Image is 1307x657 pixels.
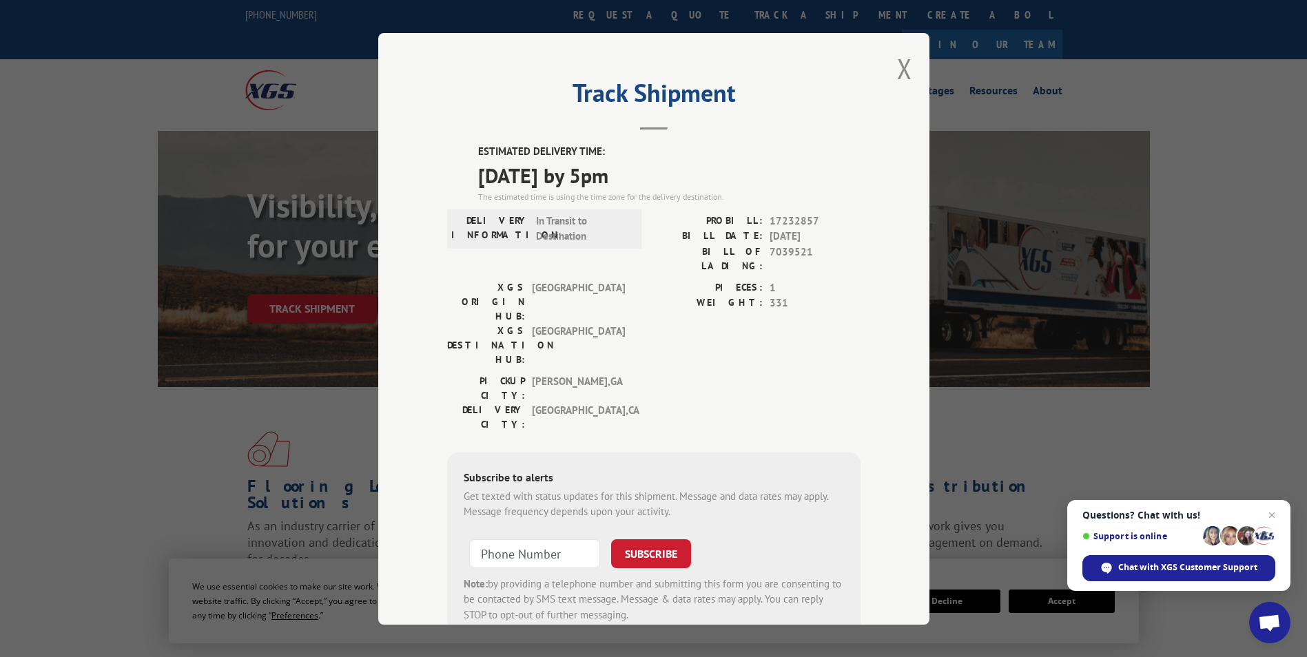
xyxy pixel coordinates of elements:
[532,402,625,431] span: [GEOGRAPHIC_DATA] , CA
[770,229,861,244] span: [DATE]
[478,159,861,190] span: [DATE] by 5pm
[464,468,844,488] div: Subscribe to alerts
[1082,555,1275,581] div: Chat with XGS Customer Support
[464,576,488,590] strong: Note:
[770,295,861,311] span: 331
[611,539,691,567] button: SUBSCRIBE
[478,190,861,202] div: The estimated time is using the time zone for the delivery destination.
[447,83,861,109] h2: Track Shipment
[654,295,763,311] label: WEIGHT:
[451,213,529,244] label: DELIVERY INFORMATION:
[654,229,763,244] label: BILL DATE:
[536,213,629,244] span: In Transit to Destination
[1082,531,1198,541] span: Support is online
[654,213,763,229] label: PROBILL:
[447,373,525,402] label: PICKUP CITY:
[447,402,525,431] label: DELIVERY CITY:
[1082,510,1275,521] span: Questions? Chat with us!
[469,539,600,567] input: Phone Number
[770,280,861,295] span: 1
[654,244,763,273] label: BILL OF LADING:
[770,213,861,229] span: 17232857
[532,323,625,366] span: [GEOGRAPHIC_DATA]
[1264,507,1280,523] span: Close chat
[897,50,912,87] button: Close modal
[478,144,861,160] label: ESTIMATED DELIVERY TIME:
[654,280,763,295] label: PIECES:
[447,323,525,366] label: XGS DESTINATION HUB:
[464,576,844,623] div: by providing a telephone number and submitting this form you are consenting to be contacted by SM...
[447,280,525,323] label: XGS ORIGIN HUB:
[532,280,625,323] span: [GEOGRAPHIC_DATA]
[1118,561,1257,574] span: Chat with XGS Customer Support
[770,244,861,273] span: 7039521
[464,488,844,519] div: Get texted with status updates for this shipment. Message and data rates may apply. Message frequ...
[532,373,625,402] span: [PERSON_NAME] , GA
[1249,602,1290,643] div: Open chat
